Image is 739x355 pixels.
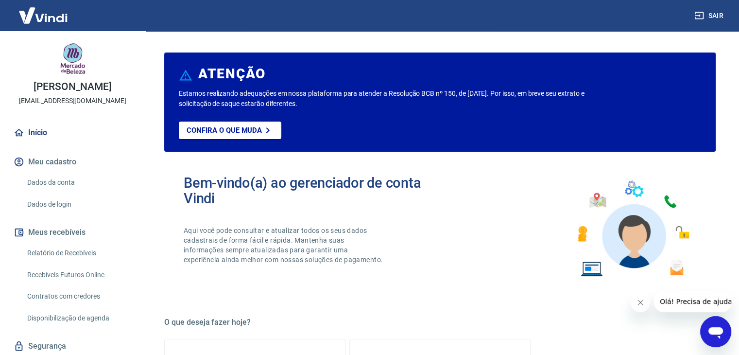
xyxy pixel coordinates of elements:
[179,89,597,109] p: Estamos realizando adequações em nossa plataforma para atender a Resolução BCB nº 150, de [DATE]....
[19,96,126,106] p: [EMAIL_ADDRESS][DOMAIN_NAME]
[692,7,727,25] button: Sair
[12,122,134,143] a: Início
[23,173,134,193] a: Dados da conta
[12,222,134,243] button: Meus recebíveis
[12,151,134,173] button: Meu cadastro
[184,175,440,206] h2: Bem-vindo(a) ao gerenciador de conta Vindi
[23,308,134,328] a: Disponibilização de agenda
[179,122,281,139] a: Confira o que muda
[184,226,385,265] p: Aqui você pode consultar e atualizar todos os seus dados cadastrais de forma fácil e rápida. Mant...
[631,293,650,312] iframe: Fechar mensagem
[198,69,266,79] h6: ATENÇÃO
[164,318,716,327] h5: O que deseja fazer hoje?
[23,243,134,263] a: Relatório de Recebíveis
[34,82,111,92] p: [PERSON_NAME]
[700,316,731,347] iframe: Botão para abrir a janela de mensagens
[23,286,134,306] a: Contratos com credores
[23,195,134,214] a: Dados de login
[23,265,134,285] a: Recebíveis Futuros Online
[53,39,92,78] img: b508c961-57f1-4894-971c-d5dc33f8c4ab.jpeg
[12,0,75,30] img: Vindi
[569,175,696,283] img: Imagem de um avatar masculino com diversos icones exemplificando as funcionalidades do gerenciado...
[187,126,262,135] p: Confira o que muda
[6,7,82,15] span: Olá! Precisa de ajuda?
[654,291,731,312] iframe: Mensagem da empresa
